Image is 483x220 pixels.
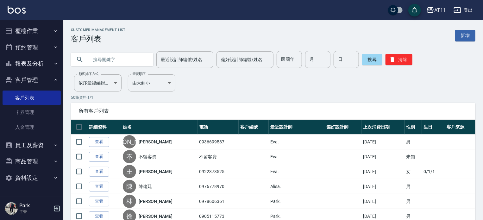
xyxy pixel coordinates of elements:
[89,152,109,162] a: 查看
[139,139,172,145] a: [PERSON_NAME]
[451,4,475,16] button: 登出
[422,164,445,179] td: 0/1/1
[405,120,422,135] th: 性別
[3,153,61,170] button: 商品管理
[408,4,421,16] button: save
[132,72,146,76] label: 呈現順序
[139,168,172,175] a: [PERSON_NAME]
[405,194,422,209] td: 男
[71,35,126,43] h3: 客戶列表
[139,198,172,204] a: [PERSON_NAME]
[89,137,109,147] a: 查看
[455,30,475,41] a: 新增
[269,164,325,179] td: Eva.
[269,135,325,149] td: Eva.
[361,194,405,209] td: [DATE]
[405,149,422,164] td: 未知
[422,120,445,135] th: 生日
[198,149,239,164] td: 不留客資
[8,6,26,14] img: Logo
[3,39,61,56] button: 預約管理
[89,182,109,192] a: 查看
[239,120,269,135] th: 客戶編號
[269,194,325,209] td: Park.
[405,135,422,149] td: 男
[87,120,121,135] th: 詳細資料
[89,197,109,206] a: 查看
[3,23,61,39] button: 櫃檯作業
[198,194,239,209] td: 0978606361
[139,183,152,190] a: 陳建廷
[405,164,422,179] td: 女
[5,202,18,215] img: Person
[325,120,362,135] th: 偏好設計師
[198,120,239,135] th: 電話
[445,120,475,135] th: 客戶來源
[3,105,61,120] a: 卡券管理
[269,120,325,135] th: 最近設計師
[123,180,136,193] div: 陳
[139,154,156,160] a: 不留客資
[361,135,405,149] td: [DATE]
[198,179,239,194] td: 0976778970
[3,55,61,72] button: 報表及分析
[424,4,448,17] button: AT11
[19,209,52,215] p: 主管
[3,137,61,154] button: 員工及薪資
[3,72,61,88] button: 客戶管理
[123,135,136,148] div: [PERSON_NAME]
[361,120,405,135] th: 上次消費日期
[89,51,148,68] input: 搜尋關鍵字
[269,179,325,194] td: Alisa.
[434,6,446,14] div: AT11
[198,135,239,149] td: 0936699587
[139,213,172,219] a: [PERSON_NAME]
[3,91,61,105] a: 客戶列表
[74,74,122,91] div: 依序最後編輯時間
[269,149,325,164] td: Eva.
[78,72,98,76] label: 顧客排序方式
[123,150,136,163] div: 不
[19,203,52,209] h5: Park.
[3,170,61,186] button: 資料設定
[361,179,405,194] td: [DATE]
[71,28,126,32] h2: Customer Management List
[128,74,175,91] div: 由大到小
[71,95,475,100] p: 50 筆資料, 1 / 1
[198,164,239,179] td: 0922373525
[405,179,422,194] td: 男
[121,120,198,135] th: 姓名
[123,165,136,178] div: 王
[361,149,405,164] td: [DATE]
[78,108,468,114] span: 所有客戶列表
[89,167,109,177] a: 查看
[386,54,412,65] button: 清除
[362,54,382,65] button: 搜尋
[3,120,61,135] a: 入金管理
[361,164,405,179] td: [DATE]
[123,195,136,208] div: 林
